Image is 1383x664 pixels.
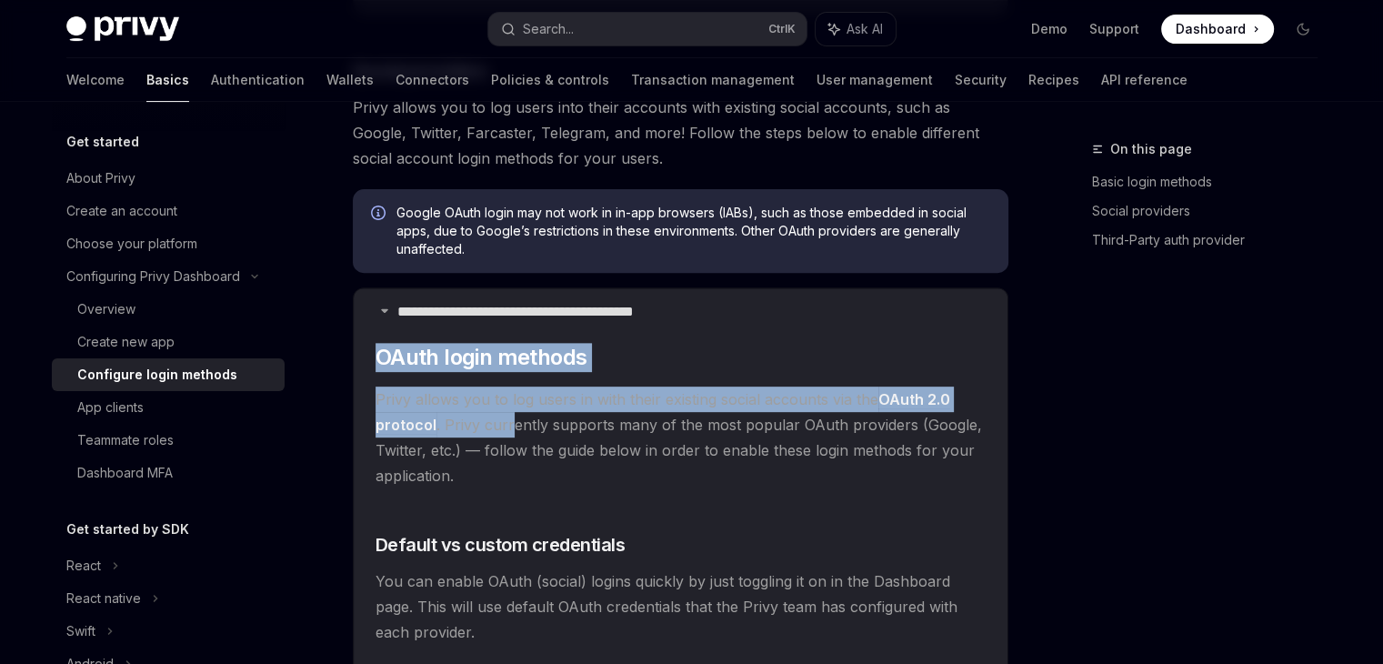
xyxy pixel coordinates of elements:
a: Teammate roles [52,424,285,457]
div: Swift [66,620,95,642]
a: About Privy [52,162,285,195]
a: Basics [146,58,189,102]
a: Recipes [1028,58,1079,102]
h5: Get started [66,131,139,153]
div: Choose your platform [66,233,197,255]
a: API reference [1101,58,1188,102]
a: Basic login methods [1092,167,1332,196]
div: Configuring Privy Dashboard [66,266,240,287]
div: React [66,555,101,577]
a: Transaction management [631,58,795,102]
span: Privy allows you to log users in with their existing social accounts via the . Privy currently su... [376,387,986,488]
a: Third-Party auth provider [1092,226,1332,255]
div: About Privy [66,167,135,189]
a: Policies & controls [491,58,609,102]
span: Ctrl K [768,22,796,36]
img: dark logo [66,16,179,42]
span: You can enable OAuth (social) logins quickly by just toggling it on in the Dashboard page. This w... [376,568,986,645]
svg: Info [371,206,389,224]
a: Support [1089,20,1139,38]
div: Create an account [66,200,177,222]
div: Overview [77,298,135,320]
a: User management [817,58,933,102]
div: App clients [77,397,144,418]
a: Configure login methods [52,358,285,391]
a: Create new app [52,326,285,358]
a: Wallets [326,58,374,102]
a: Create an account [52,195,285,227]
a: Authentication [211,58,305,102]
span: Ask AI [847,20,883,38]
a: Overview [52,293,285,326]
button: Toggle dark mode [1288,15,1318,44]
span: Google OAuth login may not work in in-app browsers (IABs), such as those embedded in social apps,... [396,204,990,258]
a: Demo [1031,20,1067,38]
button: Ask AI [816,13,896,45]
div: Dashboard MFA [77,462,173,484]
span: OAuth login methods [376,343,587,372]
span: Default vs custom credentials [376,532,626,558]
a: Choose your platform [52,227,285,260]
a: Dashboard MFA [52,457,285,489]
div: Teammate roles [77,429,174,451]
h5: Get started by SDK [66,518,189,540]
div: Configure login methods [77,364,237,386]
a: Welcome [66,58,125,102]
span: Dashboard [1176,20,1246,38]
a: App clients [52,391,285,424]
span: On this page [1110,138,1192,160]
a: Connectors [396,58,469,102]
div: Search... [523,18,574,40]
span: Privy allows you to log users into their accounts with existing social accounts, such as Google, ... [353,95,1008,171]
a: Social providers [1092,196,1332,226]
button: Search...CtrlK [488,13,807,45]
div: Create new app [77,331,175,353]
div: React native [66,588,141,609]
a: Dashboard [1161,15,1274,44]
a: Security [955,58,1007,102]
